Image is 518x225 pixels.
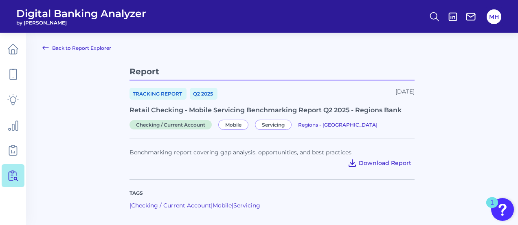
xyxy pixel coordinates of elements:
a: Back to Report Explorer [42,43,111,53]
a: Servicing [233,202,260,209]
span: Benchmarking report covering gap analysis, opportunities, and best practices [129,149,351,156]
a: Mobile [213,202,232,209]
span: | [211,202,213,209]
div: [DATE] [395,88,415,100]
div: 1 [490,203,494,213]
a: Servicing [255,120,295,128]
button: Download Report [344,156,415,169]
p: Report [129,63,415,81]
a: Checking / Current Account [129,120,215,128]
span: | [129,202,131,209]
a: Q2 2025 [190,88,217,100]
div: Retail Checking - Mobile Servicing Benchmarking Report Q2 2025 - Regions Bank [129,106,415,114]
span: Servicing [255,120,292,130]
button: Open Resource Center, 1 new notification [491,198,514,221]
span: | [232,202,233,209]
span: Regions - [GEOGRAPHIC_DATA] [298,122,378,128]
a: Mobile [218,120,252,128]
a: Tracking Report [129,88,187,100]
span: Checking / Current Account [129,120,212,129]
span: by [PERSON_NAME] [16,20,146,26]
a: Regions - [GEOGRAPHIC_DATA] [298,120,378,128]
span: Mobile [218,120,248,130]
p: Tags [129,189,415,197]
button: MH [487,9,501,24]
span: Digital Banking Analyzer [16,7,146,20]
span: Download Report [359,159,411,167]
a: Checking / Current Account [131,202,211,209]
